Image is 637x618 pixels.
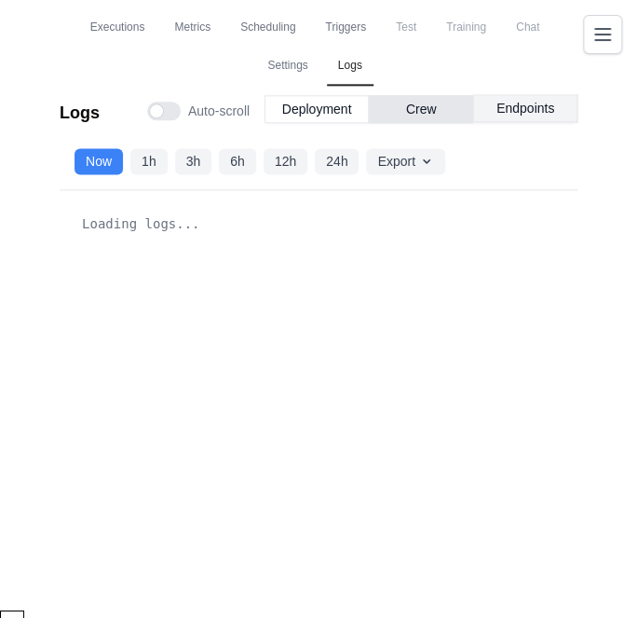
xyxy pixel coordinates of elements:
button: Crew [369,95,473,123]
span: Chat is not available until the deployment is complete [505,8,550,46]
button: 12h [264,148,307,174]
span: Training is not available until the deployment is complete [435,8,497,46]
a: Metrics [163,8,222,48]
button: 3h [175,148,212,174]
a: Triggers [314,8,377,48]
button: 1h [130,148,168,174]
button: Now [75,148,123,174]
div: Loading logs... [75,205,562,242]
span: Auto-scroll [188,102,250,120]
a: Scheduling [229,8,306,48]
button: 24h [315,148,359,174]
button: 6h [219,148,256,174]
a: Logs [327,47,373,86]
a: Executions [79,8,156,48]
button: Endpoints [473,94,577,122]
p: Logs [60,100,100,126]
button: Export [366,148,444,174]
a: Settings [256,47,318,86]
button: Deployment [264,95,369,123]
button: Toggle navigation [583,15,622,54]
iframe: Chat Widget [544,529,637,618]
span: Test [385,8,427,46]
